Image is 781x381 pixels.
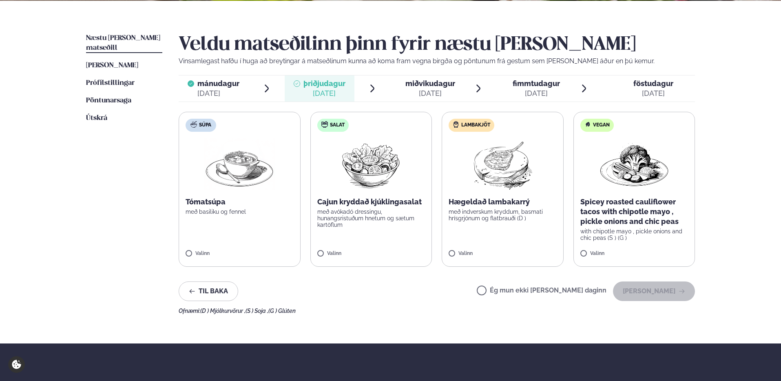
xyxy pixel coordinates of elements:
[467,138,539,190] img: Lamb-Meat.png
[199,122,211,128] span: Súpa
[190,121,197,128] img: soup.svg
[197,89,239,98] div: [DATE]
[580,197,688,226] p: Spicey roasted cauliflower tacos with chipotle mayo , pickle onions and chic peas
[461,122,490,128] span: Lambakjöt
[598,138,670,190] img: Vegan.png
[204,138,275,190] img: Soup.png
[179,281,238,301] button: Til baka
[186,197,294,207] p: Tómatsúpa
[179,56,695,66] p: Vinsamlegast hafðu í huga að breytingar á matseðlinum kunna að koma fram vegna birgða og pöntunum...
[303,79,345,88] span: þriðjudagur
[613,281,695,301] button: [PERSON_NAME]
[335,138,407,190] img: Salad.png
[633,79,673,88] span: föstudagur
[179,33,695,56] h2: Veldu matseðilinn þinn fyrir næstu [PERSON_NAME]
[246,308,268,314] span: (S ) Soja ,
[268,308,296,314] span: (G ) Glúten
[179,308,695,314] div: Ofnæmi:
[405,79,455,88] span: miðvikudagur
[86,96,131,106] a: Pöntunarsaga
[513,79,560,88] span: fimmtudagur
[584,121,591,128] img: Vegan.svg
[633,89,673,98] div: [DATE]
[317,208,425,228] p: með avókadó dressingu, hunangsristuðum hnetum og sætum kartöflum
[453,121,459,128] img: Lamb.svg
[449,197,557,207] p: Hægeldað lambakarrý
[197,79,239,88] span: mánudagur
[86,35,160,51] span: Næstu [PERSON_NAME] matseðill
[86,33,162,53] a: Næstu [PERSON_NAME] matseðill
[86,80,135,86] span: Prófílstillingar
[317,197,425,207] p: Cajun kryddað kjúklingasalat
[593,122,610,128] span: Vegan
[86,115,107,122] span: Útskrá
[86,78,135,88] a: Prófílstillingar
[303,89,345,98] div: [DATE]
[8,356,25,373] a: Cookie settings
[405,89,455,98] div: [DATE]
[580,228,688,241] p: with chipotle mayo , pickle onions and chic peas (S ) (G )
[86,113,107,123] a: Útskrá
[186,208,294,215] p: með basiliku og fennel
[86,97,131,104] span: Pöntunarsaga
[330,122,345,128] span: Salat
[200,308,246,314] span: (D ) Mjólkurvörur ,
[321,121,328,128] img: salad.svg
[449,208,557,222] p: með indverskum kryddum, basmati hrísgrjónum og flatbrauði (D )
[513,89,560,98] div: [DATE]
[86,62,138,69] span: [PERSON_NAME]
[86,61,138,71] a: [PERSON_NAME]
